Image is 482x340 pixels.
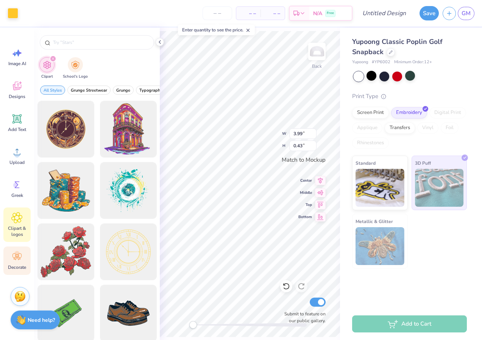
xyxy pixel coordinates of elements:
[356,217,393,225] span: Metallic & Glitter
[420,6,439,20] button: Save
[8,61,26,67] span: Image AI
[356,6,412,21] input: Untitled Design
[372,59,390,66] span: # YP6002
[385,122,415,134] div: Transfers
[9,159,25,165] span: Upload
[356,227,404,265] img: Metallic & Glitter
[441,122,459,134] div: Foil
[28,317,55,324] strong: Need help?
[415,169,464,207] img: 3D Puff
[39,57,55,80] button: filter button
[189,321,197,329] div: Accessibility label
[241,9,256,17] span: – –
[39,57,55,80] div: filter for Clipart
[11,192,23,198] span: Greek
[43,61,51,69] img: Clipart Image
[71,61,80,69] img: School's Logo Image
[113,86,134,95] button: filter button
[63,57,88,80] button: filter button
[63,74,88,80] span: School's Logo
[462,9,471,18] span: GM
[136,86,166,95] button: filter button
[8,126,26,133] span: Add Text
[415,159,431,167] span: 3D Puff
[71,87,107,93] span: Grunge Streetwear
[280,310,326,324] label: Submit to feature on our public gallery.
[352,92,467,101] div: Print Type
[44,87,62,93] span: All Styles
[352,37,443,56] span: Yupoong Classic Poplin Golf Snapback
[429,107,466,119] div: Digital Print
[298,178,312,184] span: Center
[312,63,322,70] div: Back
[265,9,280,17] span: – –
[67,86,111,95] button: filter button
[356,159,376,167] span: Standard
[298,190,312,196] span: Middle
[356,169,404,207] img: Standard
[352,59,368,66] span: Yupoong
[41,74,53,80] span: Clipart
[352,107,389,119] div: Screen Print
[203,6,232,20] input: – –
[352,122,382,134] div: Applique
[394,59,432,66] span: Minimum Order: 12 +
[178,25,255,35] div: Enter quantity to see the price.
[298,214,312,220] span: Bottom
[309,44,324,59] img: Back
[52,39,149,46] input: Try "Stars"
[9,94,25,100] span: Designs
[40,86,65,95] button: filter button
[5,225,30,237] span: Clipart & logos
[313,9,322,17] span: N/A
[352,137,389,149] div: Rhinestones
[417,122,438,134] div: Vinyl
[116,87,130,93] span: Grunge
[458,7,474,20] a: GM
[391,107,427,119] div: Embroidery
[139,87,162,93] span: Typography
[327,11,334,16] span: Free
[63,57,88,80] div: filter for School's Logo
[298,202,312,208] span: Top
[8,264,26,270] span: Decorate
